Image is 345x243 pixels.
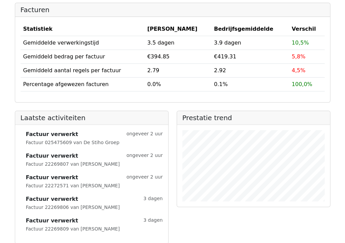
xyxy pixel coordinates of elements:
[145,50,211,63] td: €394.85
[145,22,211,36] th: [PERSON_NAME]
[26,152,78,160] strong: Factuur verwerkt
[145,63,211,77] td: 2.79
[126,130,163,138] small: ongeveer 2 uur
[26,173,78,182] strong: Factuur verwerkt
[21,63,145,77] td: Gemiddeld aantal regels per factuur
[26,205,120,210] small: Factuur 22269806 van [PERSON_NAME]
[292,39,309,46] span: 10,5%
[143,217,163,225] small: 3 dagen
[292,81,312,87] span: 100,0%
[211,77,289,91] td: 0.1%
[26,130,78,138] strong: Factuur verwerkt
[143,195,163,203] small: 3 dagen
[211,36,289,50] td: 3.9 dagen
[26,140,120,145] small: Factuur 025475609 van De Stiho Groep
[182,114,325,122] h2: Prestatie trend
[21,77,145,91] td: Percentage afgewezen facturen
[26,183,120,188] small: Factuur 22272571 van [PERSON_NAME]
[211,22,289,36] th: Bedrijfsgemiddelde
[126,173,163,182] small: ongeveer 2 uur
[26,161,120,167] small: Factuur 22269807 van [PERSON_NAME]
[145,36,211,50] td: 3.5 dagen
[21,22,145,36] th: Statistiek
[21,6,325,14] h2: Facturen
[21,36,145,50] td: Gemiddelde verwerkingstijd
[289,22,324,36] th: Verschil
[211,50,289,63] td: €419.31
[21,50,145,63] td: Gemiddeld bedrag per factuur
[145,77,211,91] td: 0.0%
[26,217,78,225] strong: Factuur verwerkt
[211,63,289,77] td: 2.92
[26,226,120,232] small: Factuur 22269809 van [PERSON_NAME]
[292,53,306,60] span: 5,8%
[21,114,163,122] h2: Laatste activiteiten
[126,152,163,160] small: ongeveer 2 uur
[292,67,306,74] span: 4,5%
[26,195,78,203] strong: Factuur verwerkt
